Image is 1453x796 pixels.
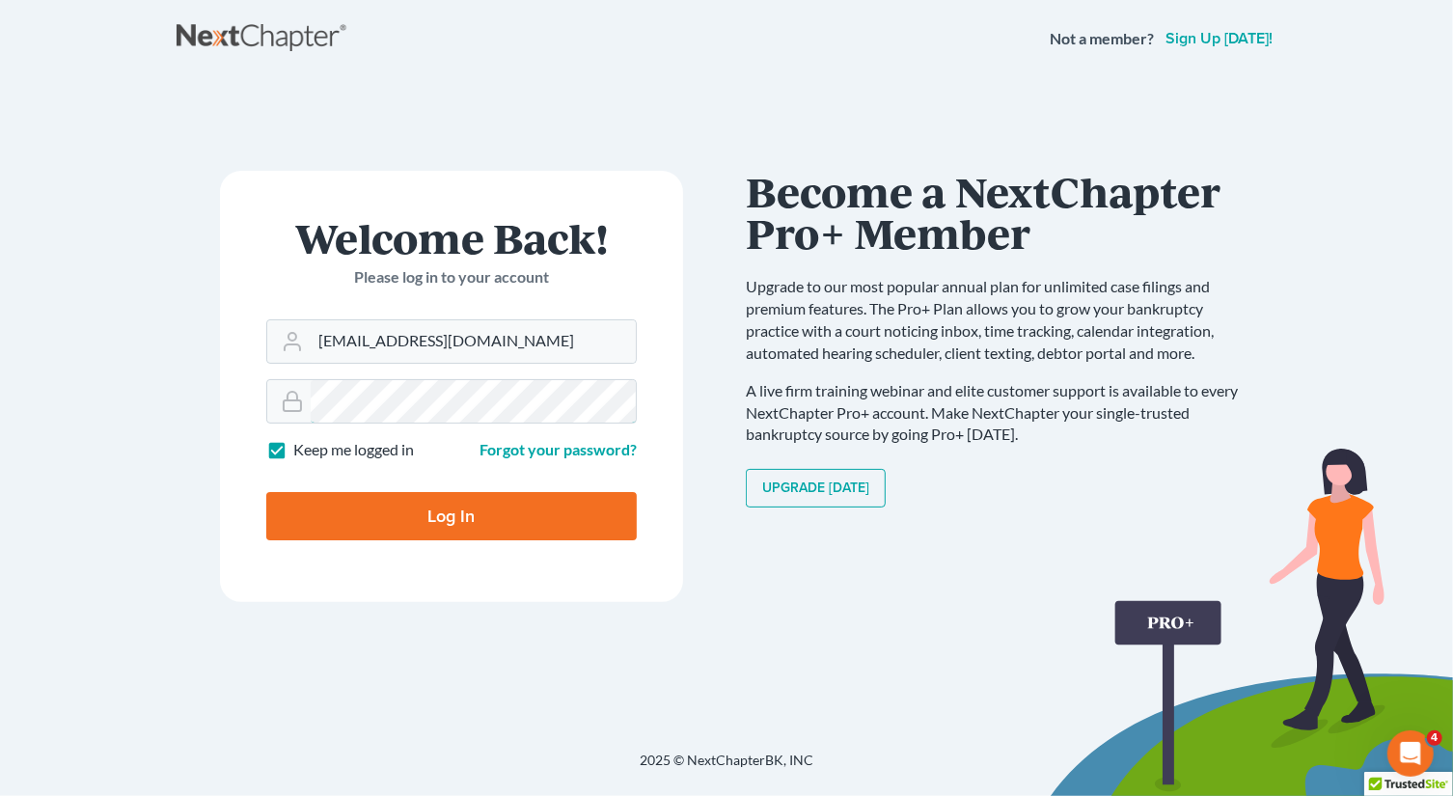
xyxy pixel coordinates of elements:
[746,380,1257,447] p: A live firm training webinar and elite customer support is available to every NextChapter Pro+ ac...
[266,492,637,540] input: Log In
[480,440,637,458] a: Forgot your password?
[1427,730,1442,746] span: 4
[1050,28,1154,50] strong: Not a member?
[311,320,636,363] input: Email Address
[1162,31,1276,46] a: Sign up [DATE]!
[746,469,886,508] a: Upgrade [DATE]
[746,171,1257,253] h1: Become a NextChapter Pro+ Member
[1387,730,1434,777] iframe: Intercom live chat
[266,266,637,288] p: Please log in to your account
[177,751,1276,785] div: 2025 © NextChapterBK, INC
[266,217,637,259] h1: Welcome Back!
[746,276,1257,364] p: Upgrade to our most popular annual plan for unlimited case filings and premium features. The Pro+...
[293,439,414,461] label: Keep me logged in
